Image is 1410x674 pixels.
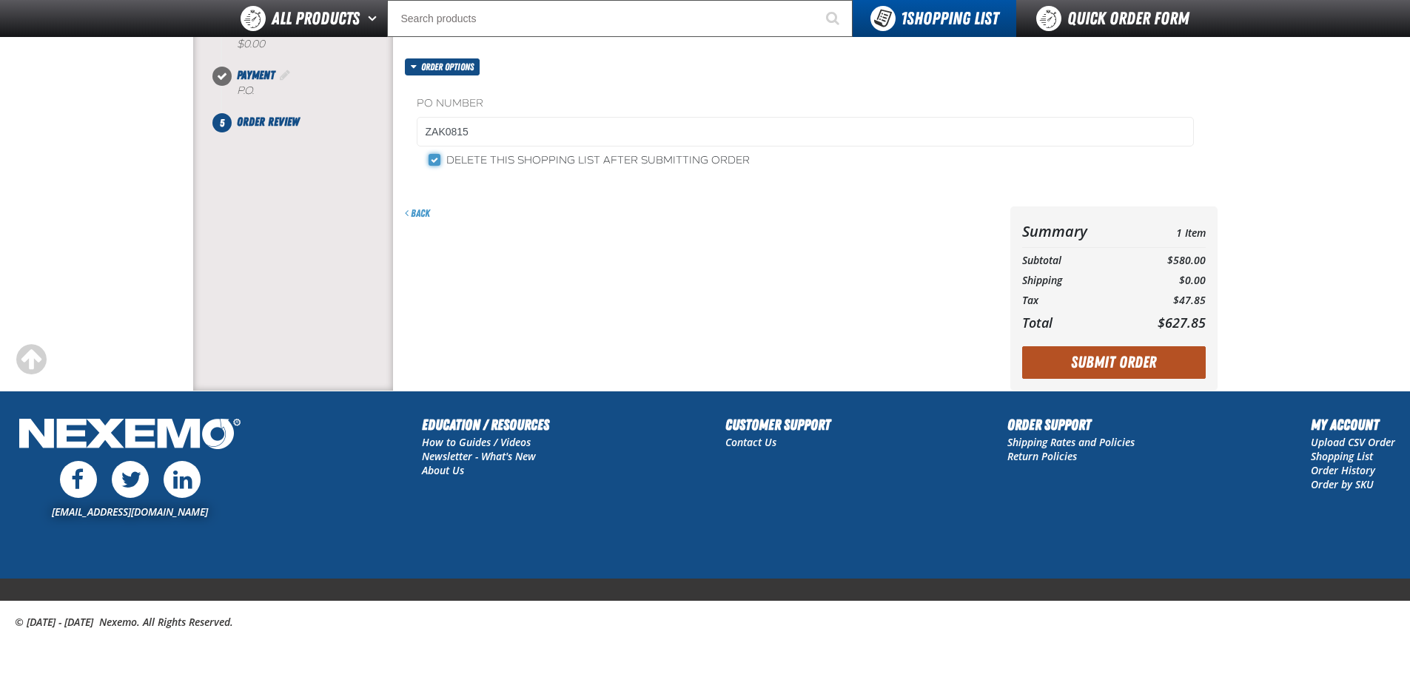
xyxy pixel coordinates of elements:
[1127,271,1205,291] td: $0.00
[1311,463,1375,477] a: Order History
[1311,477,1374,491] a: Order by SKU
[417,97,1194,111] label: PO Number
[237,68,275,82] span: Payment
[1022,311,1128,334] th: Total
[1127,218,1205,244] td: 1 Item
[405,58,480,75] button: Order options
[237,24,393,52] div: Free Shipping:
[15,343,47,376] div: Scroll to the top
[901,8,907,29] strong: 1
[405,207,430,219] a: Back
[422,435,531,449] a: How to Guides / Videos
[1022,346,1206,379] button: Submit Order
[422,414,549,436] h2: Education / Resources
[1007,449,1077,463] a: Return Policies
[1158,314,1206,331] span: $627.85
[429,154,440,166] input: Delete this shopping list after submitting order
[1022,251,1128,271] th: Subtotal
[237,84,393,98] div: P.O.
[725,414,830,436] h2: Customer Support
[1311,414,1395,436] h2: My Account
[272,5,360,32] span: All Products
[1311,435,1395,449] a: Upload CSV Order
[237,115,299,129] span: Order Review
[212,113,232,132] span: 5
[1007,414,1135,436] h2: Order Support
[421,58,480,75] span: Order options
[1311,449,1373,463] a: Shopping List
[1127,251,1205,271] td: $580.00
[422,449,536,463] a: Newsletter - What's New
[429,154,750,168] label: Delete this shopping list after submitting order
[52,505,208,519] a: [EMAIL_ADDRESS][DOMAIN_NAME]
[1007,435,1135,449] a: Shipping Rates and Policies
[237,38,265,50] strong: $0.00
[901,8,998,29] span: Shopping List
[15,414,245,457] img: Nexemo Logo
[1127,291,1205,311] td: $47.85
[1022,218,1128,244] th: Summary
[278,68,292,82] a: Edit Payment
[1022,271,1128,291] th: Shipping
[222,113,393,131] li: Order Review. Step 5 of 5. Not Completed
[725,435,776,449] a: Contact Us
[222,67,393,113] li: Payment. Step 4 of 5. Completed
[422,463,464,477] a: About Us
[1022,291,1128,311] th: Tax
